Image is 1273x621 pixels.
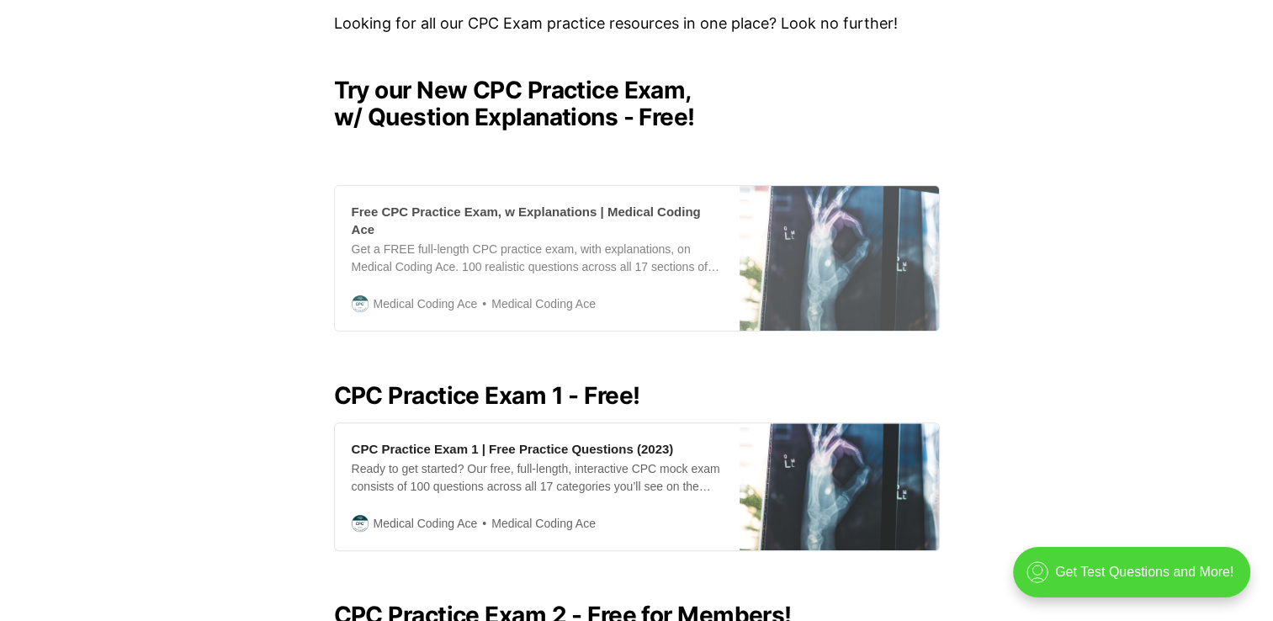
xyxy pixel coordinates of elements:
[352,203,723,238] div: Free CPC Practice Exam, w Explanations | Medical Coding Ace
[477,514,596,533] span: Medical Coding Ace
[374,295,478,313] span: Medical Coding Ace
[352,460,723,496] div: Ready to get started? Our free, full-length, interactive CPC mock exam consists of 100 questions ...
[334,422,940,551] a: CPC Practice Exam 1 | Free Practice Questions (2023)Ready to get started? Our free, full-length, ...
[374,514,478,533] span: Medical Coding Ace
[352,241,723,276] div: Get a FREE full-length CPC practice exam, with explanations, on Medical Coding Ace. 100 realistic...
[334,77,940,130] h2: Try our New CPC Practice Exam, w/ Question Explanations - Free!
[352,440,674,458] div: CPC Practice Exam 1 | Free Practice Questions (2023)
[477,295,596,314] span: Medical Coding Ace
[334,12,940,36] p: Looking for all our CPC Exam practice resources in one place? Look no further!
[334,382,940,409] h2: CPC Practice Exam 1 - Free!
[999,539,1273,621] iframe: portal-trigger
[334,185,940,332] a: Free CPC Practice Exam, w Explanations | Medical Coding AceGet a FREE full-length CPC practice ex...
